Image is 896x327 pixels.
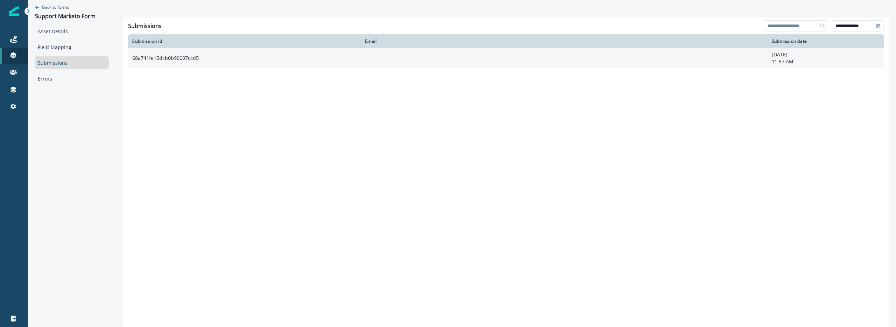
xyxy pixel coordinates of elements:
a: Errors [35,72,109,85]
p: Submissions [128,22,162,30]
button: Go back [35,4,69,10]
div: Submission id [132,39,356,44]
a: Asset Details [35,25,109,38]
div: Support Marketo Form [35,13,96,21]
p: 11:57 AM [772,58,880,65]
a: Submissions [35,56,109,69]
td: 68a741fe15dcb0b90007ccd5 [128,48,360,68]
p: Back to forms [42,4,69,10]
a: Field Mapping [35,41,109,54]
p: [DATE] [772,51,880,58]
div: Email [365,39,763,44]
img: Inflection [9,6,19,16]
div: Submission date [772,39,880,44]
